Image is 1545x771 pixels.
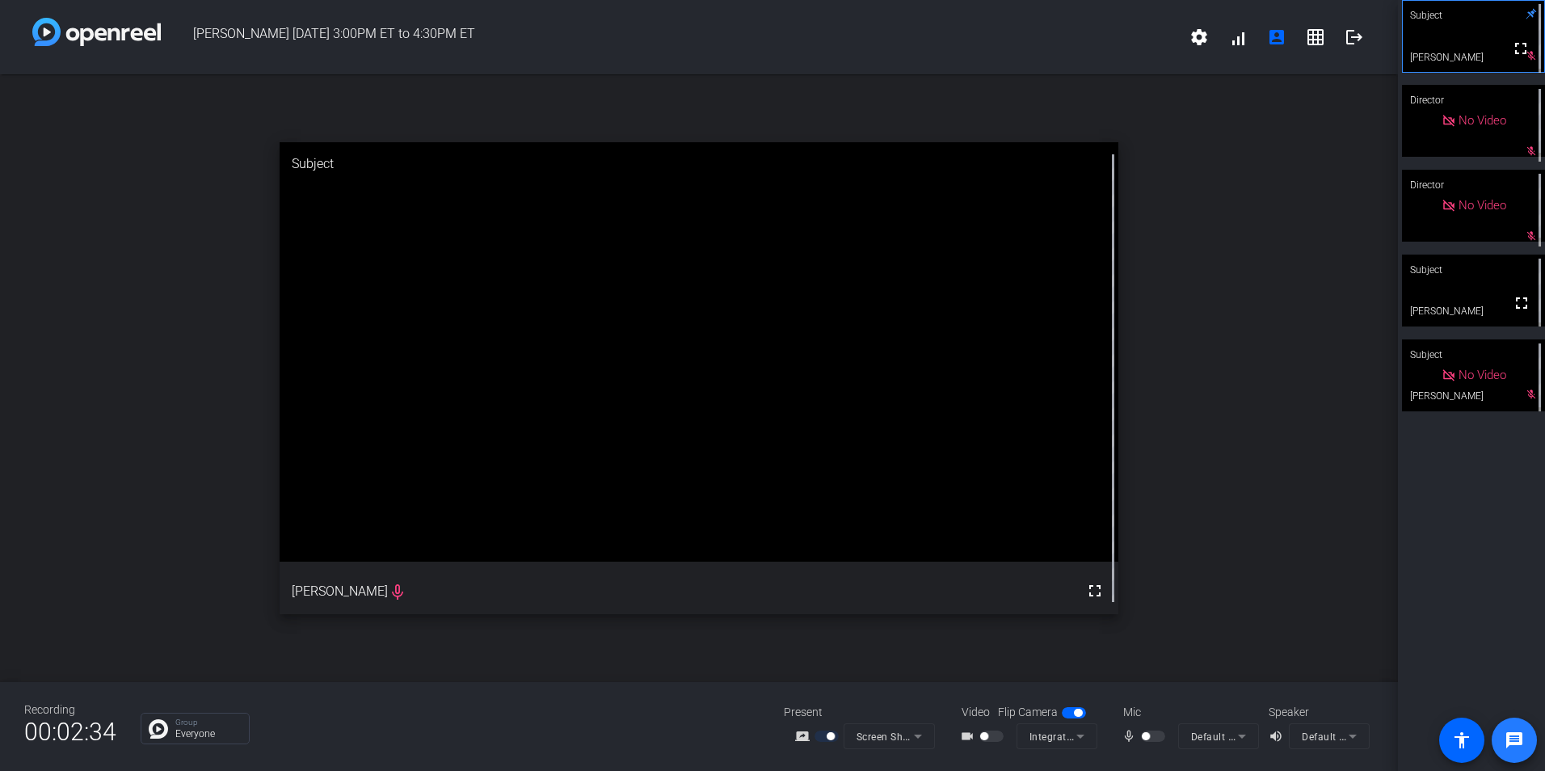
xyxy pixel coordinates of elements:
[161,18,1180,57] span: [PERSON_NAME] [DATE] 3:00PM ET to 4:30PM ET
[960,727,979,746] mat-icon: videocam_outline
[1345,27,1364,47] mat-icon: logout
[1452,731,1471,750] mat-icon: accessibility
[24,712,116,752] span: 00:02:34
[1189,27,1209,47] mat-icon: settings
[1269,704,1366,721] div: Speaker
[962,704,990,721] span: Video
[795,727,815,746] mat-icon: screen_share_outline
[1402,255,1545,285] div: Subject
[1459,113,1506,128] span: No Video
[1122,727,1141,746] mat-icon: mic_none
[1511,39,1530,58] mat-icon: fullscreen
[149,719,168,739] img: Chat Icon
[784,704,945,721] div: Present
[24,701,116,718] div: Recording
[1269,727,1288,746] mat-icon: volume_up
[1459,198,1506,213] span: No Video
[175,729,241,739] p: Everyone
[1219,18,1257,57] button: signal_cellular_alt
[1505,731,1524,750] mat-icon: message
[1107,704,1269,721] div: Mic
[1512,293,1531,313] mat-icon: fullscreen
[1306,27,1325,47] mat-icon: grid_on
[1459,368,1506,382] span: No Video
[1267,27,1286,47] mat-icon: account_box
[175,718,241,727] p: Group
[1402,85,1545,116] div: Director
[1402,339,1545,370] div: Subject
[1085,581,1105,600] mat-icon: fullscreen
[998,704,1058,721] span: Flip Camera
[32,18,161,46] img: white-gradient.svg
[280,142,1118,186] div: Subject
[1402,170,1545,200] div: Director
